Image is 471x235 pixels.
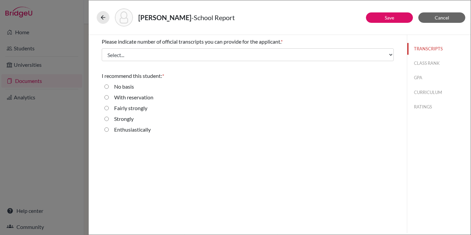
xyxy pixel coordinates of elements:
button: RATINGS [407,101,471,113]
button: GPA [407,72,471,84]
button: CLASS RANK [407,57,471,69]
label: Strongly [114,115,134,123]
label: Enthusiastically [114,126,151,134]
span: Please indicate number of official transcripts you can provide for the applicant. [102,38,281,45]
span: - School Report [191,13,235,21]
strong: [PERSON_NAME] [138,13,191,21]
button: CURRICULUM [407,87,471,98]
label: With reservation [114,93,153,101]
button: TRANSCRIPTS [407,43,471,55]
label: Fairly strongly [114,104,147,112]
label: No basis [114,83,134,91]
span: I recommend this student: [102,73,162,79]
